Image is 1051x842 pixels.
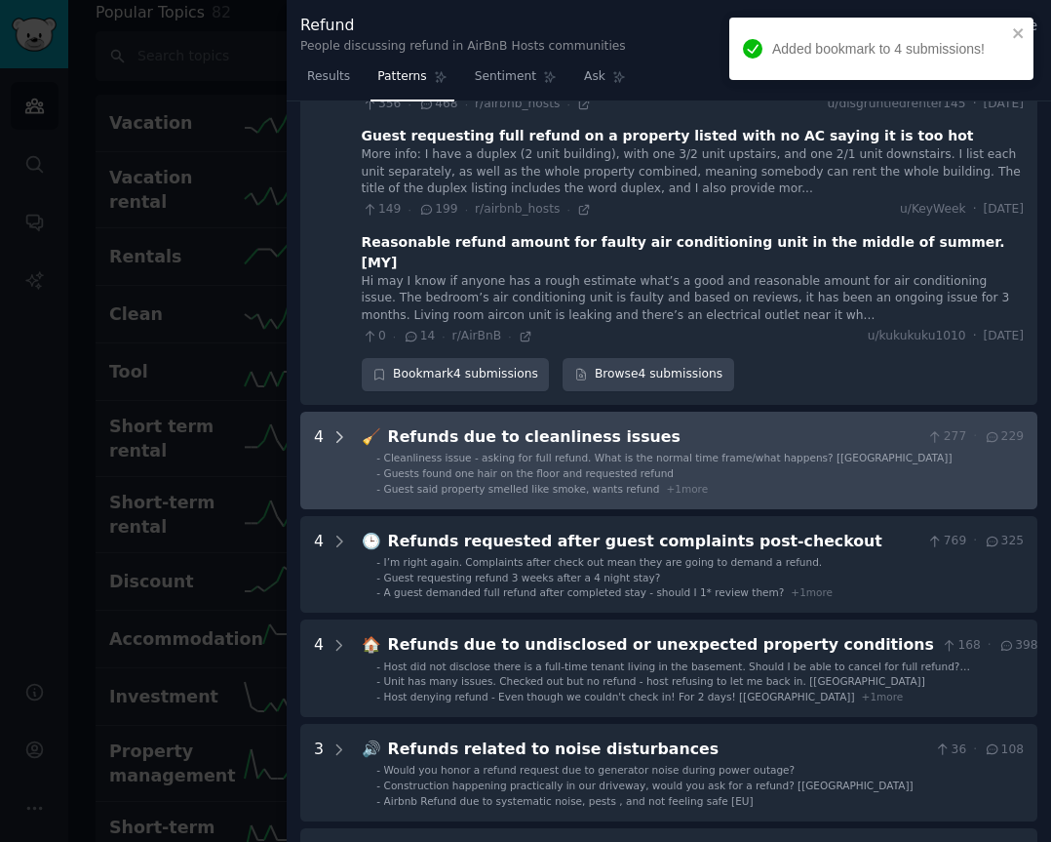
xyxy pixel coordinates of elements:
a: Browse4 submissions [563,358,733,391]
span: Guest said property smelled like smoke, wants refund [384,483,660,495]
span: 🏠 [362,635,381,654]
span: A guest demanded full refund after completed stay - should I 1* review them? [384,586,785,598]
span: 199 [418,201,458,219]
div: 4 [314,633,324,703]
span: · [566,203,569,217]
span: · [973,742,977,759]
span: 14 [403,328,435,345]
button: close [1012,25,1026,41]
span: Patterns [377,68,426,86]
div: More info: I have a duplex (2 unit building), with one 3/2 unit upstairs, and one 2/1 unit downst... [362,146,1024,198]
div: Added bookmark to 4 submissions! [772,39,1006,60]
span: Guest requesting refund 3 weeks after a 4 night stay? [384,572,661,583]
div: 4 [314,530,324,600]
span: 168 [941,637,981,655]
span: 398 [998,637,1038,655]
span: + 1 more [791,586,833,598]
span: Cleanliness issue - asking for full refund. What is the normal time frame/what happens? [[GEOGRAP... [384,452,953,463]
div: Refunds requested after guest complaints post-checkout [388,530,920,554]
span: · [465,98,468,111]
div: - [376,482,380,496]
span: u/KeyWeek [900,201,966,219]
div: Refund [300,14,626,38]
div: - [376,690,380,703]
div: Bookmark 4 submissions [362,358,550,391]
span: [DATE] [984,96,1024,113]
a: Results [300,61,357,101]
span: · [973,533,977,550]
a: Patterns [370,61,453,101]
span: r/airbnb_hosts [475,202,560,216]
span: Results [307,68,350,86]
span: · [566,98,569,111]
span: · [465,203,468,217]
span: 0 [362,328,386,345]
span: + 1 more [666,483,708,495]
div: Hi may I know if anyone has a rough estimate what’s a good and reasonable amount for air conditio... [362,273,1024,325]
span: Host did not disclose there is a full-time tenant living in the basement. Should I be able to can... [384,661,970,686]
span: 356 [362,96,402,113]
span: + 1 more [862,691,904,702]
span: · [973,96,977,113]
div: 3 [314,738,324,808]
span: 108 [984,742,1024,759]
div: - [376,660,380,673]
div: People discussing refund in AirBnB Hosts communities [300,38,626,56]
span: · [408,203,410,217]
span: · [973,201,977,219]
div: Guest requesting full refund on a property listed with no AC saying it is too hot [362,126,974,146]
div: - [376,466,380,480]
span: 468 [418,96,458,113]
a: Ask [577,61,633,101]
span: · [508,330,511,343]
div: - [376,585,380,599]
span: Airbnb Refund due to systematic noise, pests , and not feeling safe [EU] [384,795,754,807]
span: I’m right again. Complaints after check out mean they are going to demand a refund. [384,556,823,568]
span: u/disgruntledrenter145 [828,96,966,113]
span: Sentiment [475,68,536,86]
span: Ask [584,68,605,86]
span: u/kukukuku1010 [868,328,966,345]
div: - [376,794,380,808]
div: - [376,571,380,584]
span: 🕒 [362,532,381,550]
span: · [973,328,977,345]
span: 🔊 [362,740,381,758]
span: 277 [926,428,966,446]
span: 149 [362,201,402,219]
span: · [442,330,445,343]
span: Guests found one hair on the floor and requested refund [384,467,674,479]
span: 🧹 [362,427,381,446]
div: - [376,451,380,464]
span: Host denying refund - Even though we couldn't check in! For 2 days! [[GEOGRAPHIC_DATA]] [384,691,855,702]
span: Would you honor a refund request due to generator noise during power outage? [384,764,796,776]
div: - [376,555,380,569]
span: r/airbnb_hosts [475,97,560,110]
span: 325 [984,533,1024,550]
span: · [973,428,977,446]
span: Construction happening practically in our driveway, would you ask for a refund? [[GEOGRAPHIC_DATA]] [384,780,914,791]
span: · [408,98,410,111]
div: Reasonable refund amount for faulty air conditioning unit in the middle of summer. [MY] [362,232,1024,273]
span: · [393,330,396,343]
span: 229 [984,428,1024,446]
span: r/AirBnB [452,329,502,342]
span: · [988,637,992,655]
div: 4 [314,425,324,496]
span: Unit has many issues. Checked out but no refund - host refusing to let me back in. [[GEOGRAPHIC_D... [384,675,925,687]
div: - [376,779,380,792]
a: Sentiment [468,61,564,101]
span: 36 [934,742,966,759]
span: [DATE] [984,328,1024,345]
span: 769 [926,533,966,550]
button: Bookmark4 submissions [362,358,550,391]
div: Refunds due to cleanliness issues [388,425,920,450]
span: [DATE] [984,201,1024,219]
div: Refunds due to undisclosed or unexpected property conditions [388,633,934,658]
div: - [376,763,380,777]
div: Refunds related to noise disturbances [388,738,928,762]
div: - [376,674,380,688]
